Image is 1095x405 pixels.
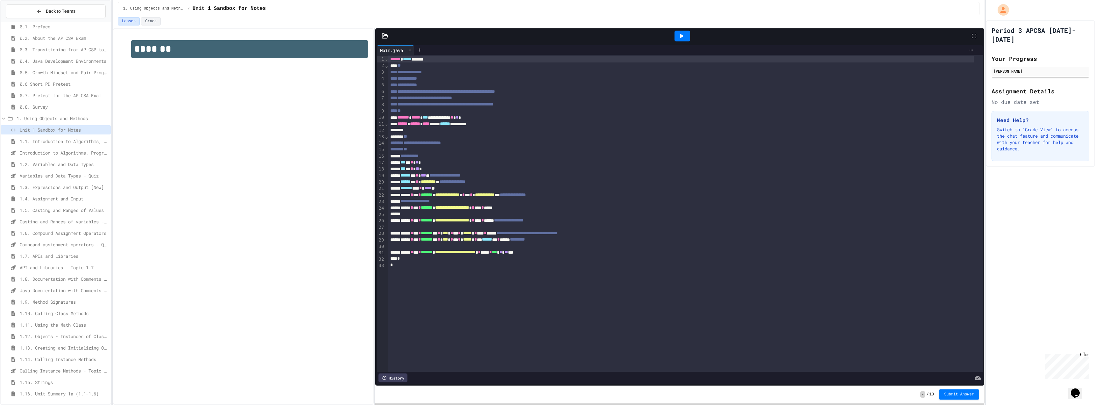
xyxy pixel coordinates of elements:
span: Calling Instance Methods - Topic 1.14 [20,367,108,374]
h2: Assignment Details [992,87,1089,96]
span: 1.3. Expressions and Output [New] [20,184,108,191]
span: 1.11. Using the Math Class [20,322,108,328]
span: 1.12. Objects - Instances of Classes [20,333,108,340]
button: Lesson [118,17,140,25]
div: 25 [377,212,385,218]
div: 27 [377,224,385,231]
div: 1 [377,56,385,62]
span: 1. Using Objects and Methods [17,115,108,122]
span: / [927,392,929,397]
span: 1.2. Variables and Data Types [20,161,108,168]
div: 3 [377,69,385,76]
div: 11 [377,121,385,127]
div: 32 [377,256,385,263]
span: Unit 1 Sandbox for Notes [193,5,266,12]
span: 1.13. Creating and Initializing Objects: Constructors [20,344,108,351]
div: 30 [377,243,385,250]
div: 28 [377,230,385,237]
div: 10 [377,114,385,121]
span: Variables and Data Types - Quiz [20,172,108,179]
span: Fold line [385,63,388,68]
span: 0.8. Survey [20,104,108,110]
div: No due date set [992,98,1089,106]
div: 7 [377,95,385,101]
div: 26 [377,218,385,224]
div: 16 [377,153,385,160]
div: 24 [377,205,385,212]
span: 0.4. Java Development Environments [20,58,108,64]
span: 0.1. Preface [20,23,108,30]
span: Java Documentation with Comments - Topic 1.8 [20,287,108,294]
div: 9 [377,108,385,114]
span: / [187,6,190,11]
div: 8 [377,102,385,108]
span: Fold line [385,121,388,127]
div: Chat with us now!Close [3,3,44,40]
span: 1.5. Casting and Ranges of Values [20,207,108,213]
span: Fold line [385,134,388,139]
p: Switch to "Grade View" to access the chat feature and communicate with your teacher for help and ... [997,127,1084,152]
iframe: chat widget [1042,352,1089,379]
div: 22 [377,192,385,199]
div: 4 [377,76,385,82]
button: Grade [141,17,161,25]
span: Introduction to Algorithms, Programming, and Compilers [20,149,108,156]
span: 1.7. APIs and Libraries [20,253,108,259]
div: 12 [377,127,385,134]
span: 1.9. Method Signatures [20,299,108,305]
div: My Account [991,3,1011,17]
span: 1.1. Introduction to Algorithms, Programming, and Compilers [20,138,108,145]
span: Fold line [385,56,388,61]
div: Main.java [377,47,406,54]
div: 6 [377,89,385,95]
span: 0.2. About the AP CSA Exam [20,35,108,41]
span: 0.6 Short PD Pretest [20,81,108,87]
iframe: chat widget [1068,380,1089,399]
div: [PERSON_NAME] [993,68,1087,74]
button: Back to Teams [6,4,106,18]
span: 0.5. Growth Mindset and Pair Programming [20,69,108,76]
span: 1.16. Unit Summary 1a (1.1-1.6) [20,390,108,397]
div: Main.java [377,45,414,55]
div: 14 [377,140,385,147]
div: 23 [377,199,385,205]
div: History [378,373,407,382]
button: Submit Answer [939,389,979,400]
div: 13 [377,134,385,140]
span: 0.7. Pretest for the AP CSA Exam [20,92,108,99]
div: 5 [377,82,385,88]
span: 1.14. Calling Instance Methods [20,356,108,363]
div: 31 [377,250,385,256]
span: Casting and Ranges of variables - Quiz [20,218,108,225]
span: 1.8. Documentation with Comments and Preconditions [20,276,108,282]
span: Submit Answer [944,392,974,397]
span: 10 [929,392,934,397]
span: - [920,391,925,398]
span: Compound assignment operators - Quiz [20,241,108,248]
span: 1. Using Objects and Methods [123,6,185,11]
h1: Period 3 APCSA [DATE]-[DATE] [992,26,1089,44]
div: 33 [377,263,385,269]
div: 17 [377,160,385,166]
span: 1.6. Compound Assignment Operators [20,230,108,236]
span: API and Libraries - Topic 1.7 [20,264,108,271]
div: 20 [377,179,385,185]
span: 1.4. Assignment and Input [20,195,108,202]
div: 29 [377,237,385,243]
div: 15 [377,147,385,153]
span: 1.15. Strings [20,379,108,386]
span: Unit 1 Sandbox for Notes [20,127,108,133]
div: 2 [377,62,385,69]
h2: Your Progress [992,54,1089,63]
div: 19 [377,173,385,179]
div: 18 [377,166,385,172]
h3: Need Help? [997,116,1084,124]
span: Back to Teams [46,8,75,15]
div: 21 [377,185,385,192]
span: 0.3. Transitioning from AP CSP to AP CSA [20,46,108,53]
span: 1.10. Calling Class Methods [20,310,108,317]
